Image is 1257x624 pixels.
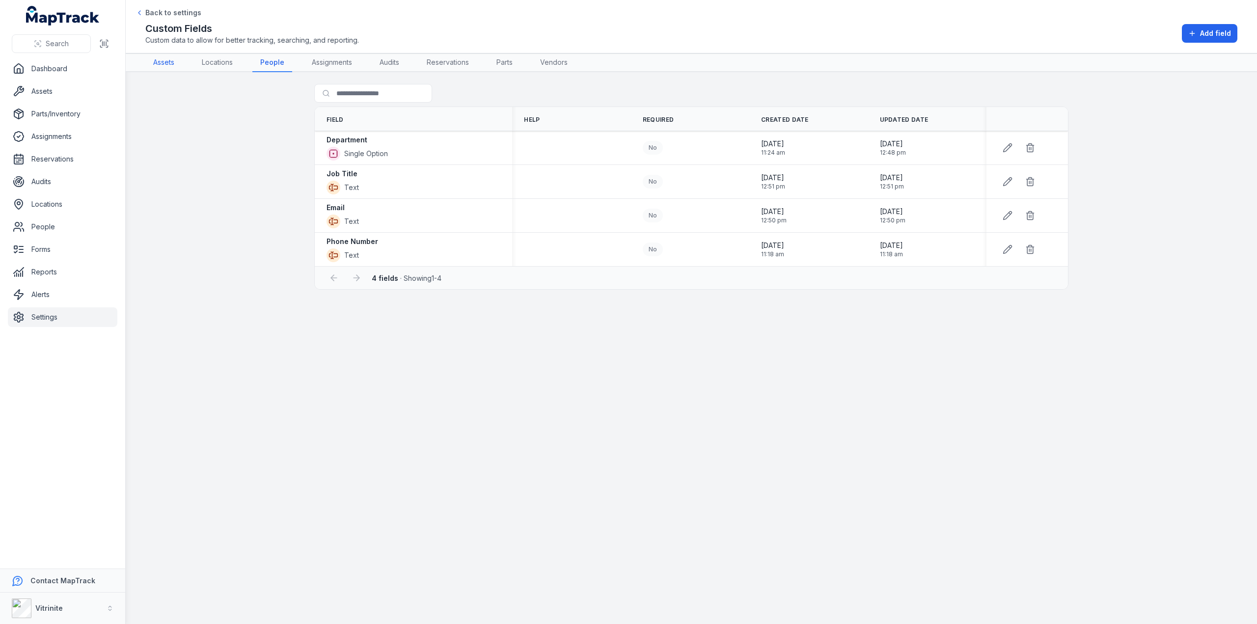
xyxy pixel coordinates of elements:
time: 23/04/2025, 12:50:36 pm [761,207,787,224]
span: Field [327,116,344,124]
a: Back to settings [136,8,201,18]
span: Single Option [344,149,388,159]
a: Assignments [8,127,117,146]
time: 23/04/2025, 12:48:03 pm [880,139,906,157]
span: 11:18 am [761,250,784,258]
button: Search [12,34,91,53]
a: MapTrack [26,6,100,26]
span: 11:18 am [880,250,903,258]
a: Audits [372,54,407,72]
span: 12:50 pm [880,217,905,224]
a: Settings [8,307,117,327]
span: 12:51 pm [761,183,785,190]
span: Add field [1200,28,1231,38]
strong: 4 fields [372,274,398,282]
span: Help [524,116,540,124]
time: 23/04/2025, 12:50:36 pm [880,207,905,224]
span: · Showing 1 - 4 [372,274,441,282]
strong: Department [327,135,367,145]
div: No [643,141,663,155]
strong: Email [327,203,345,213]
span: 12:48 pm [880,149,906,157]
a: Parts/Inventory [8,104,117,124]
time: 23/04/2025, 11:18:27 am [761,241,784,258]
a: Vendors [532,54,575,72]
a: Assets [8,81,117,101]
span: [DATE] [761,173,785,183]
span: [DATE] [880,173,904,183]
span: Updated Date [880,116,929,124]
span: Search [46,39,69,49]
a: Audits [8,172,117,191]
span: [DATE] [880,207,905,217]
span: Text [344,250,359,260]
span: Created Date [761,116,809,124]
strong: Contact MapTrack [30,576,95,585]
span: [DATE] [880,241,903,250]
span: 12:50 pm [761,217,787,224]
span: Required [643,116,674,124]
div: No [643,243,663,256]
div: No [643,175,663,189]
span: [DATE] [880,139,906,149]
time: 23/04/2025, 12:51:44 pm [880,173,904,190]
strong: Phone Number [327,237,378,246]
a: Locations [8,194,117,214]
span: 11:24 am [761,149,785,157]
time: 23/04/2025, 11:24:38 am [761,139,785,157]
a: Locations [194,54,241,72]
a: People [8,217,117,237]
strong: Vitrinite [35,604,63,612]
a: Assets [145,54,182,72]
a: Dashboard [8,59,117,79]
span: Back to settings [145,8,201,18]
a: Assignments [304,54,360,72]
span: [DATE] [761,139,785,149]
a: Reports [8,262,117,282]
a: Parts [489,54,520,72]
time: 23/04/2025, 12:51:44 pm [761,173,785,190]
span: Text [344,217,359,226]
span: [DATE] [761,241,784,250]
time: 23/04/2025, 11:18:27 am [880,241,903,258]
span: Text [344,183,359,192]
h2: Custom Fields [145,22,359,35]
a: Reservations [419,54,477,72]
a: Forms [8,240,117,259]
div: No [643,209,663,222]
strong: Job Title [327,169,357,179]
a: Alerts [8,285,117,304]
a: Reservations [8,149,117,169]
button: Add field [1182,24,1237,43]
span: Custom data to allow for better tracking, searching, and reporting. [145,35,359,45]
span: [DATE] [761,207,787,217]
span: 12:51 pm [880,183,904,190]
a: People [252,54,292,72]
